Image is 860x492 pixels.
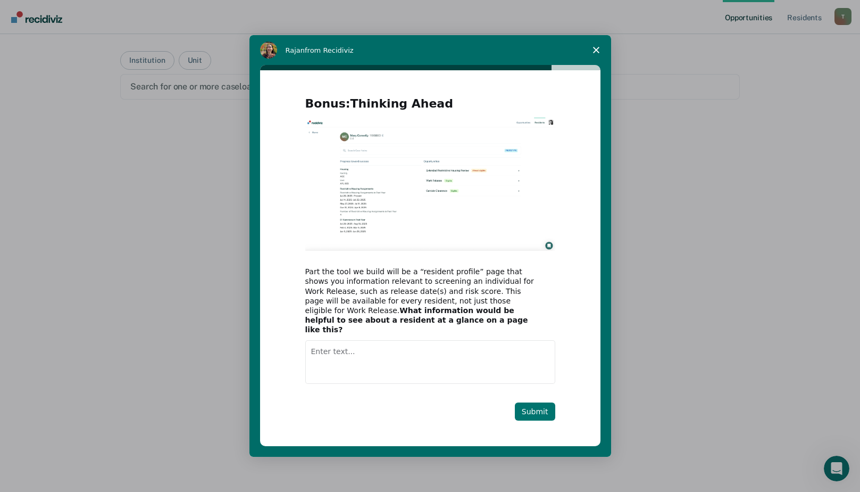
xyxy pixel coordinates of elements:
b: What information would be helpful to see about a resident at a glance on a page like this? [305,306,528,334]
div: Part the tool we build will be a “resident profile” page that shows you information relevant to s... [305,267,539,334]
span: Close survey [581,35,611,65]
button: Submit [515,403,555,421]
img: Profile image for Rajan [260,42,277,59]
span: Rajan [286,46,305,54]
h2: Bonus: [305,96,555,118]
textarea: Enter text... [305,340,555,384]
span: from Recidiviz [305,46,354,54]
b: Thinking Ahead [350,97,453,110]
